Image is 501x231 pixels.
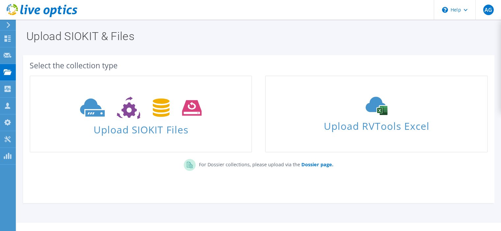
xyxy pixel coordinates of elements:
[442,7,448,13] svg: \n
[483,5,494,15] span: AG
[30,76,252,152] a: Upload SIOKIT Files
[266,117,487,131] span: Upload RVTools Excel
[30,62,488,69] div: Select the collection type
[300,161,333,168] a: Dossier page.
[301,161,333,168] b: Dossier page.
[30,121,251,135] span: Upload SIOKIT Files
[26,31,488,42] h1: Upload SIOKIT & Files
[265,76,487,152] a: Upload RVTools Excel
[196,159,333,168] p: For Dossier collections, please upload via the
